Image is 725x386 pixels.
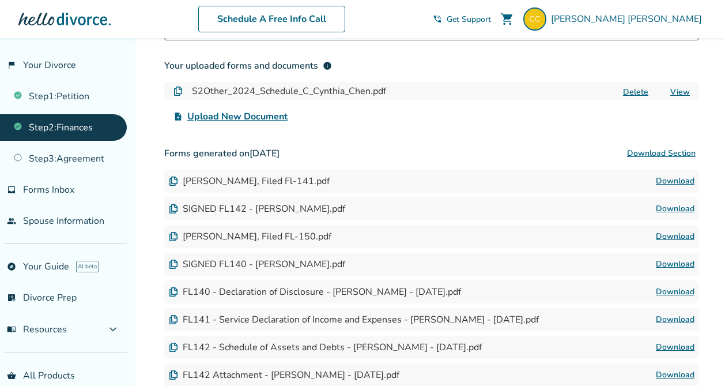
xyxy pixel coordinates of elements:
div: FL142 - Schedule of Assets and Debts - [PERSON_NAME] - [DATE].pdf [169,341,482,354]
a: Download [656,313,694,327]
span: list_alt_check [7,293,16,302]
span: explore [7,262,16,271]
a: phone_in_talkGet Support [433,14,491,25]
span: menu_book [7,325,16,334]
img: Document [169,177,178,186]
iframe: Chat Widget [667,331,725,386]
div: FL140 - Declaration of Disclosure - [PERSON_NAME] - [DATE].pdf [169,286,461,298]
img: checy16@gmail.com [523,8,546,31]
a: Download [656,174,694,188]
h3: Forms generated on [DATE] [164,142,699,165]
span: [PERSON_NAME] [PERSON_NAME] [551,13,707,25]
div: FL141 - Service Declaration of Income and Expenses - [PERSON_NAME] - [DATE].pdf [169,313,539,326]
span: expand_more [106,323,120,336]
img: Document [169,260,178,269]
span: inbox [7,185,16,194]
img: Document [169,232,178,241]
span: phone_in_talk [433,14,442,24]
span: flag_2 [7,61,16,70]
span: upload_file [173,112,183,121]
a: Download [656,230,694,243]
a: Download [656,368,694,382]
div: SIGNED FL140 - [PERSON_NAME].pdf [169,258,345,271]
img: Document [169,370,178,380]
img: Document [169,287,178,297]
a: Download [656,257,694,271]
span: Forms Inbox [23,183,74,196]
span: AI beta [76,261,99,272]
a: Download [656,202,694,216]
div: SIGNED FL142 - [PERSON_NAME].pdf [169,203,345,215]
span: Resources [7,323,67,336]
h4: S2Other_2024_Schedule_C_Cynthia_Chen.pdf [192,84,386,98]
a: Schedule A Free Info Call [198,6,345,32]
button: Delete [620,86,652,98]
img: Document [169,204,178,213]
div: FL142 Attachment - [PERSON_NAME] - [DATE].pdf [169,369,399,381]
button: Download Section [624,142,699,165]
span: info [323,61,332,70]
img: Document [173,87,183,96]
span: Get Support [447,14,491,25]
div: [PERSON_NAME], Filed FL-150.pdf [169,230,331,243]
a: Download [656,285,694,299]
a: View [670,87,690,98]
span: Upload New Document [187,110,288,123]
span: shopping_basket [7,371,16,380]
span: shopping_cart [500,12,514,26]
img: Document [169,315,178,324]
a: Download [656,340,694,354]
img: Document [169,343,178,352]
div: Your uploaded forms and documents [164,59,332,73]
span: people [7,216,16,226]
div: [PERSON_NAME], Filed Fl-141.pdf [169,175,330,188]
